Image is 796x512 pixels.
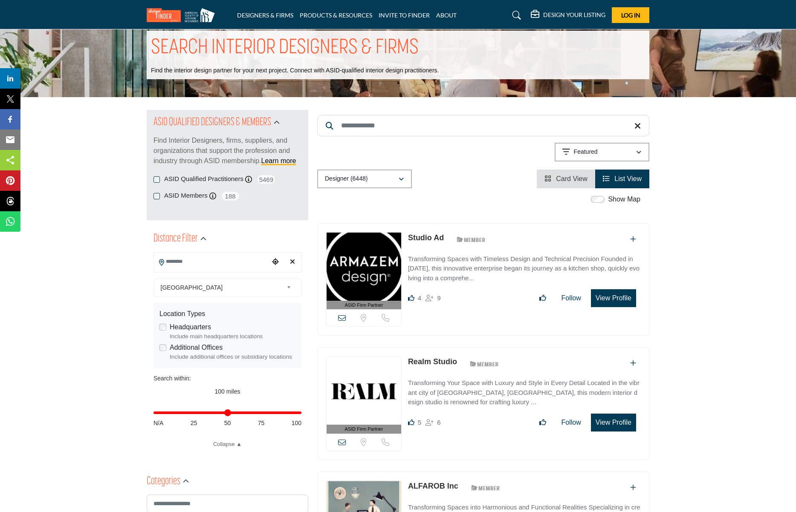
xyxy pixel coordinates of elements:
div: Choose your current location [269,253,282,271]
a: View List [603,175,642,182]
a: ALFAROB Inc [408,482,458,490]
a: Transforming Spaces with Timeless Design and Technical Precision Founded in [DATE], this innovati... [408,249,640,283]
a: ASID Firm Partner [327,357,401,434]
span: [GEOGRAPHIC_DATA] [161,282,284,293]
h2: Categories [147,474,180,489]
a: Transforming Your Space with Luxury and Style in Every Detail Located in the vibrant city of [GEO... [408,373,640,407]
span: ASID Firm Partner [345,302,383,309]
img: Site Logo [147,8,219,22]
span: N/A [153,419,163,428]
span: Card View [556,175,588,182]
span: 100 miles [215,388,240,395]
input: Search Keyword [317,115,649,136]
img: ASID Members Badge Icon [466,483,505,493]
p: Find the interior design partner for your next project. Connect with ASID-qualified interior desi... [151,66,439,75]
label: ASID Qualified Practitioners [164,174,243,184]
span: 100 [292,419,301,428]
p: Featured [574,148,598,156]
p: Transforming Your Space with Luxury and Style in Every Detail Located in the vibrant city of [GEO... [408,378,640,407]
div: Followers [425,417,440,428]
button: Designer (6448) [317,170,412,188]
li: Card View [537,170,595,188]
span: ASID Firm Partner [345,426,383,433]
label: ASID Members [164,191,208,201]
div: Followers [425,293,440,303]
button: View Profile [591,289,636,307]
label: Headquarters [170,322,211,332]
button: Follow [556,290,587,307]
div: Include additional offices or subsidiary locations [170,353,295,361]
button: Like listing [534,414,552,431]
a: Studio Ad [408,233,444,242]
a: Learn more [261,157,296,164]
label: Show Map [608,194,640,204]
p: ALFAROB Inc [408,480,458,492]
button: Follow [556,414,587,431]
span: 5 [418,419,421,426]
button: Featured [555,143,649,161]
label: Additional Offices [170,342,223,353]
a: Add To List [630,484,636,491]
a: View Card [544,175,588,182]
a: ASID Firm Partner [327,233,401,310]
span: 50 [224,419,231,428]
img: Realm Studio [327,357,401,425]
i: Likes [408,295,414,301]
div: Include main headquarters locations [170,332,295,341]
h1: SEARCH INTERIOR DESIGNERS & FIRMS [151,35,419,61]
p: Realm Studio [408,356,457,368]
button: Log In [612,7,649,23]
h2: Distance Filter [153,231,198,247]
h2: ASID QUALIFIED DESIGNERS & MEMBERS [153,115,271,130]
i: Likes [408,419,414,426]
h5: DESIGN YOUR LISTING [543,11,605,19]
span: 9 [437,294,440,302]
button: Like listing [534,290,552,307]
a: Add To List [630,236,636,243]
input: Search Location [154,253,269,270]
img: ASID Members Badge Icon [465,358,504,369]
button: View Profile [591,414,636,431]
div: DESIGN YOUR LISTING [531,10,605,20]
div: Location Types [159,309,295,319]
li: List View [595,170,649,188]
p: Designer (6448) [325,175,368,183]
a: DESIGNERS & FIRMS [237,12,293,19]
p: Studio Ad [408,232,444,244]
img: Studio Ad [327,233,401,301]
input: ASID Qualified Practitioners checkbox [153,176,160,183]
a: Collapse ▲ [153,440,301,449]
span: 188 [221,191,240,201]
span: 25 [191,419,197,428]
p: Find Interior Designers, firms, suppliers, and organizations that support the profession and indu... [153,135,301,166]
a: Search [504,9,527,22]
span: 4 [418,294,421,302]
span: List View [614,175,642,182]
div: Clear search location [286,253,299,271]
img: ASID Members Badge Icon [452,234,490,245]
input: ASID Members checkbox [153,193,160,199]
a: PRODUCTS & RESOURCES [300,12,372,19]
div: Search within: [153,374,301,383]
span: 75 [258,419,265,428]
a: Realm Studio [408,357,457,366]
span: 6 [437,419,440,426]
span: 5469 [257,174,276,185]
a: ABOUT [436,12,457,19]
p: Transforming Spaces with Timeless Design and Technical Precision Founded in [DATE], this innovati... [408,254,640,283]
span: Log In [621,12,640,19]
a: INVITE TO FINDER [379,12,430,19]
a: Add To List [630,360,636,367]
